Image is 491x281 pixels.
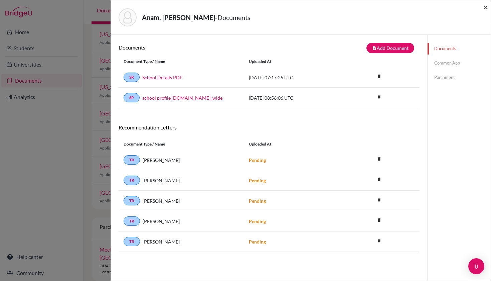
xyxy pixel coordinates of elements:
[244,59,344,65] div: Uploaded at
[468,258,484,274] div: Open Intercom Messenger
[244,74,344,81] div: [DATE] 07:17:25 UTC
[124,93,140,102] a: SP
[374,154,384,164] i: delete
[374,216,384,225] a: delete
[124,216,140,226] a: TR
[143,177,180,184] span: [PERSON_NAME]
[249,178,266,183] strong: Pending
[119,124,419,130] h6: Recommendation Letters
[244,94,344,101] div: [DATE] 08:56:06 UTC
[374,175,384,184] a: delete
[249,198,266,204] strong: Pending
[143,218,180,225] span: [PERSON_NAME]
[372,46,377,51] i: note_add
[374,237,384,246] a: delete
[374,174,384,184] i: delete
[374,196,384,205] a: delete
[249,157,266,163] strong: Pending
[119,141,244,147] div: Document Type / Name
[142,94,222,101] a: school profile [DOMAIN_NAME]_wide
[142,13,215,21] strong: Anam, [PERSON_NAME]
[374,93,384,102] a: delete
[483,2,488,12] span: ×
[374,215,384,225] i: delete
[215,13,251,21] span: - Documents
[249,239,266,245] strong: Pending
[374,155,384,164] a: delete
[143,238,180,245] span: [PERSON_NAME]
[244,141,344,147] div: Uploaded at
[428,72,491,83] a: Parchment
[249,218,266,224] strong: Pending
[428,43,491,55] a: Documents
[124,176,140,185] a: TR
[483,3,488,11] button: Close
[428,57,491,69] a: Common App
[143,197,180,204] span: [PERSON_NAME]
[374,92,384,102] i: delete
[374,236,384,246] i: delete
[119,44,269,51] h6: Documents
[124,196,140,205] a: TR
[374,72,384,81] a: delete
[374,71,384,81] i: delete
[143,157,180,164] span: [PERSON_NAME]
[142,74,182,81] a: School Details PDF
[366,43,414,53] button: note_addAdd Document
[124,155,140,165] a: TR
[119,59,244,65] div: Document Type / Name
[374,195,384,205] i: delete
[124,237,140,246] a: TR
[124,73,140,82] a: SR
